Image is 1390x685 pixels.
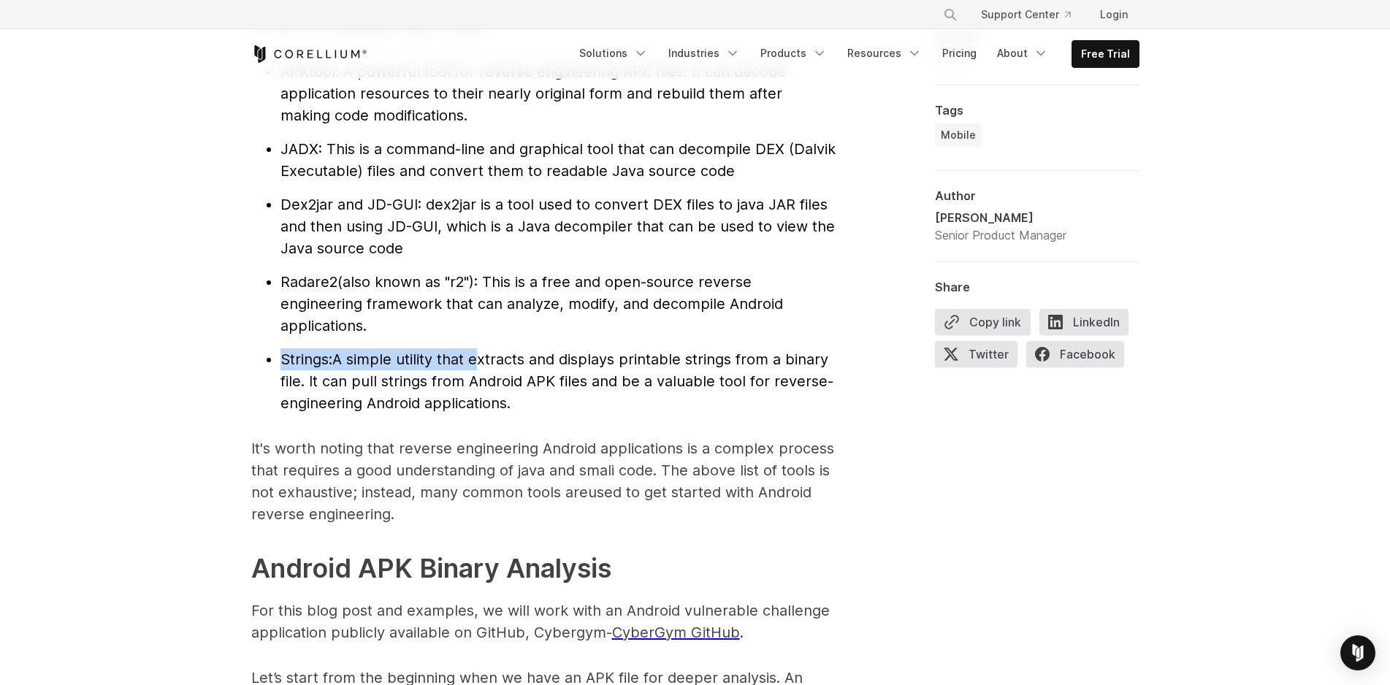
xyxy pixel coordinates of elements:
a: Pricing [933,40,985,66]
span: Twitter [935,341,1017,367]
a: Industries [660,40,749,66]
a: Mobile [935,123,982,147]
a: Corellium Home [251,45,367,63]
button: Search [937,1,963,28]
span: u [353,483,597,501]
div: Open Intercom Messenger [1340,635,1375,670]
span: (also known as "r2"): This is a free and open-source reverse engineering framework that can analy... [280,273,783,334]
div: Author [935,188,1139,203]
a: Resources [839,40,931,66]
span: : This is a command-line and graphical tool that can decompile DEX (Dalvik Executable) files and ... [280,140,836,180]
span: : dex2jar is a tool used to convert DEX files to java JAR files and then using JD-GUI, which is a... [280,196,835,257]
div: Share [935,280,1139,294]
a: Login [1088,1,1139,28]
p: For this blog post and examples, we will work with an Android vulnerable challenge application pu... [251,600,836,643]
span: Dex2jar and JD-GUI [280,196,418,213]
span: JADX [280,140,318,158]
a: Facebook [1026,341,1133,373]
a: CyberGym GitHub [612,624,740,641]
a: About [988,40,1057,66]
div: [PERSON_NAME] [935,209,1066,226]
a: Twitter [935,341,1026,373]
a: Free Trial [1072,41,1139,67]
div: Navigation Menu [925,1,1139,28]
span: APKtool [280,63,335,80]
span: : A powerful tool for reverse engineering APK files. It can decode application resources to their... [280,63,786,124]
span: LinkedIn [1039,309,1129,335]
div: Tags [935,103,1139,118]
div: Senior Product Manager [935,226,1066,244]
p: It's worth noting that reverse engineering Android applications is a complex process that require... [251,437,836,525]
span: A simple utility that extracts and displays printable strings from a binary file. It can pull str... [280,351,833,412]
a: Products [752,40,836,66]
strong: Android APK Binary Analysis [251,552,611,584]
span: Facebook [1026,341,1124,367]
a: LinkedIn [1039,309,1137,341]
button: Copy link [935,309,1031,335]
span: Radare2 [280,273,337,291]
span: Strings: [280,351,332,368]
div: Navigation Menu [570,40,1139,68]
a: Support Center [969,1,1082,28]
span: Mobile [941,128,976,142]
a: Solutions [570,40,657,66]
span: ; instead, many common tools are [353,483,588,501]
